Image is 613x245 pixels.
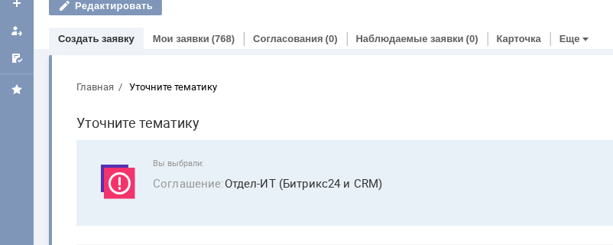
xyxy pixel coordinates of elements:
[153,33,209,44] a: Мои заявки
[5,18,29,43] a: Мои заявки
[12,12,50,26] button: Главная
[31,91,76,137] img: svg%3E
[326,33,338,44] div: (0)
[559,33,580,44] a: Еще
[253,33,323,44] a: Согласования
[356,33,464,44] a: Наблюдаемые заявки
[212,33,235,44] div: (768)
[497,33,541,44] a: Карточка
[66,193,112,239] img: getfafe0041f1c547558d014b707d1d9f05
[65,14,153,25] div: Уточните тематику
[58,33,135,44] a: Создать заявку
[466,33,478,44] div: (0)
[5,46,29,70] a: Мои согласования
[89,108,161,123] span: Соглашение :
